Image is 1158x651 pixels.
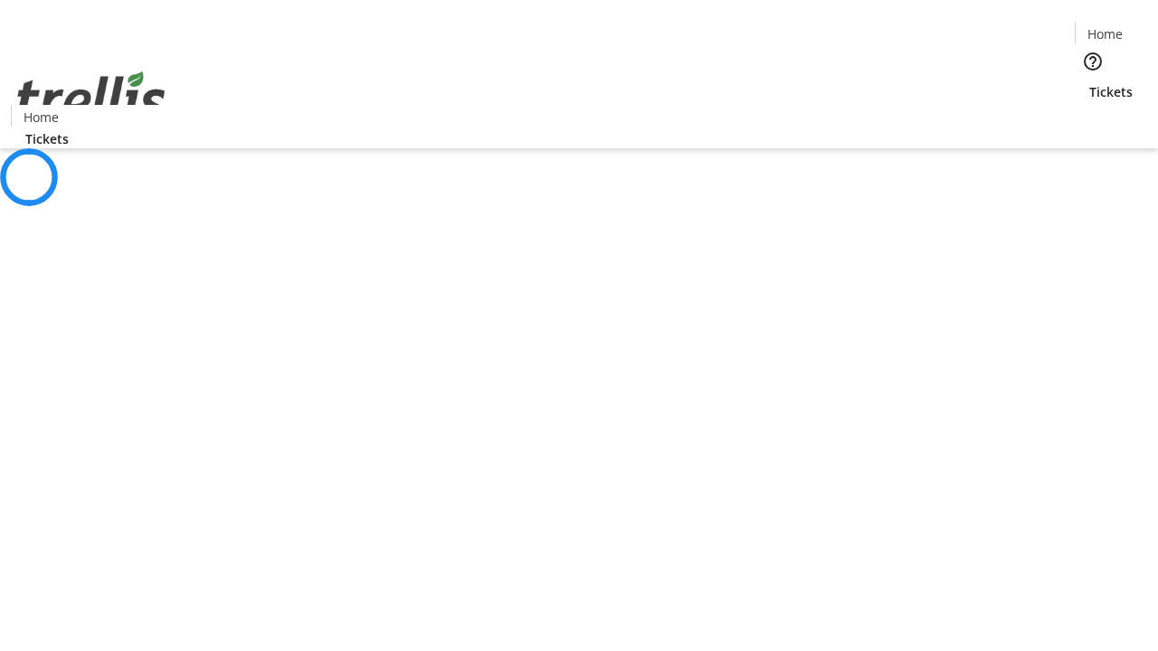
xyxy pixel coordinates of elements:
button: Help [1075,43,1111,80]
button: Cart [1075,101,1111,137]
a: Home [1076,24,1134,43]
a: Tickets [1075,82,1147,101]
a: Home [12,108,70,127]
span: Home [24,108,59,127]
span: Tickets [1089,82,1133,101]
span: Tickets [25,129,69,148]
span: Home [1087,24,1123,43]
img: Orient E2E Organization X0JZj5pYMl's Logo [11,52,172,142]
a: Tickets [11,129,83,148]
